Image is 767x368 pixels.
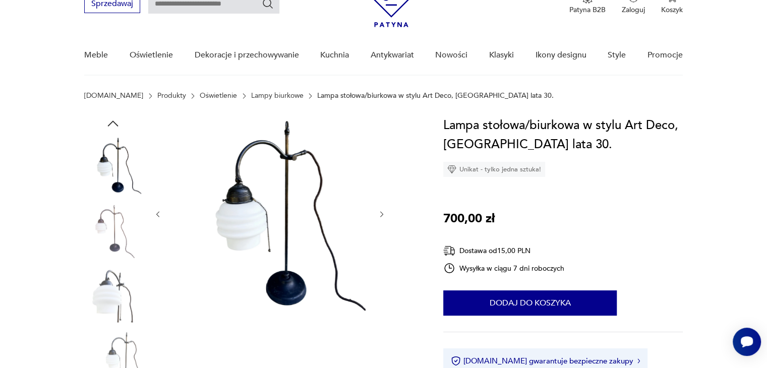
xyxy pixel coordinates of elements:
[661,5,683,15] p: Koszyk
[84,92,143,100] a: [DOMAIN_NAME]
[172,116,367,311] img: Zdjęcie produktu Lampa stołowa/biurkowa w stylu Art Deco, Niemcy lata 30.
[443,290,617,316] button: Dodaj do koszyka
[447,165,456,174] img: Ikona diamentu
[443,244,564,257] div: Dostawa od 15,00 PLN
[200,92,237,100] a: Oświetlenie
[489,36,514,75] a: Klasyki
[317,92,554,100] p: Lampa stołowa/biurkowa w stylu Art Deco, [GEOGRAPHIC_DATA] lata 30.
[733,328,761,356] iframe: Smartsupp widget button
[84,265,142,322] img: Zdjęcie produktu Lampa stołowa/biurkowa w stylu Art Deco, Niemcy lata 30.
[443,162,545,177] div: Unikat - tylko jedna sztuka!
[84,36,108,75] a: Meble
[622,5,645,15] p: Zaloguj
[443,262,564,274] div: Wysyłka w ciągu 7 dni roboczych
[320,36,349,75] a: Kuchnia
[443,209,495,228] p: 700,00 zł
[435,36,467,75] a: Nowości
[637,358,640,363] img: Ikona strzałki w prawo
[84,1,140,8] a: Sprzedawaj
[647,36,683,75] a: Promocje
[194,36,299,75] a: Dekoracje i przechowywanie
[371,36,414,75] a: Antykwariat
[84,136,142,194] img: Zdjęcie produktu Lampa stołowa/biurkowa w stylu Art Deco, Niemcy lata 30.
[443,244,455,257] img: Ikona dostawy
[130,36,173,75] a: Oświetlenie
[251,92,304,100] a: Lampy biurkowe
[451,356,461,366] img: Ikona certyfikatu
[569,5,606,15] p: Patyna B2B
[608,36,626,75] a: Style
[84,201,142,258] img: Zdjęcie produktu Lampa stołowa/biurkowa w stylu Art Deco, Niemcy lata 30.
[535,36,586,75] a: Ikony designu
[157,92,186,100] a: Produkty
[451,356,640,366] button: [DOMAIN_NAME] gwarantuje bezpieczne zakupy
[443,116,683,154] h1: Lampa stołowa/biurkowa w stylu Art Deco, [GEOGRAPHIC_DATA] lata 30.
